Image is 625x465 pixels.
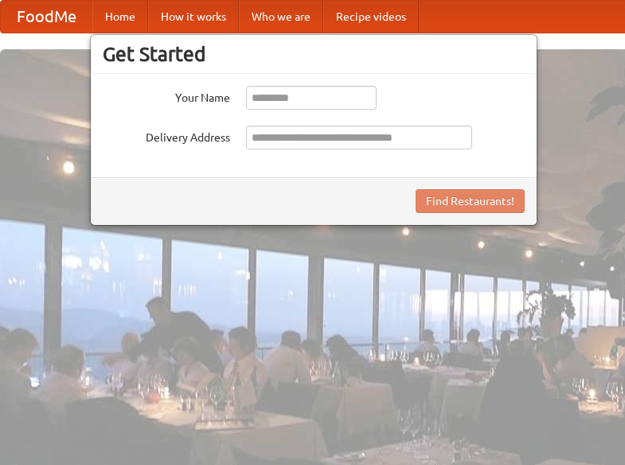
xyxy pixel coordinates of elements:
[103,86,230,106] label: Your Name
[103,126,230,145] label: Delivery Address
[1,1,92,33] a: FoodMe
[103,42,525,66] h3: Get Started
[416,189,525,213] button: Find Restaurants!
[92,1,148,33] a: Home
[148,1,239,33] a: How it works
[323,1,419,33] a: Recipe videos
[239,1,323,33] a: Who we are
